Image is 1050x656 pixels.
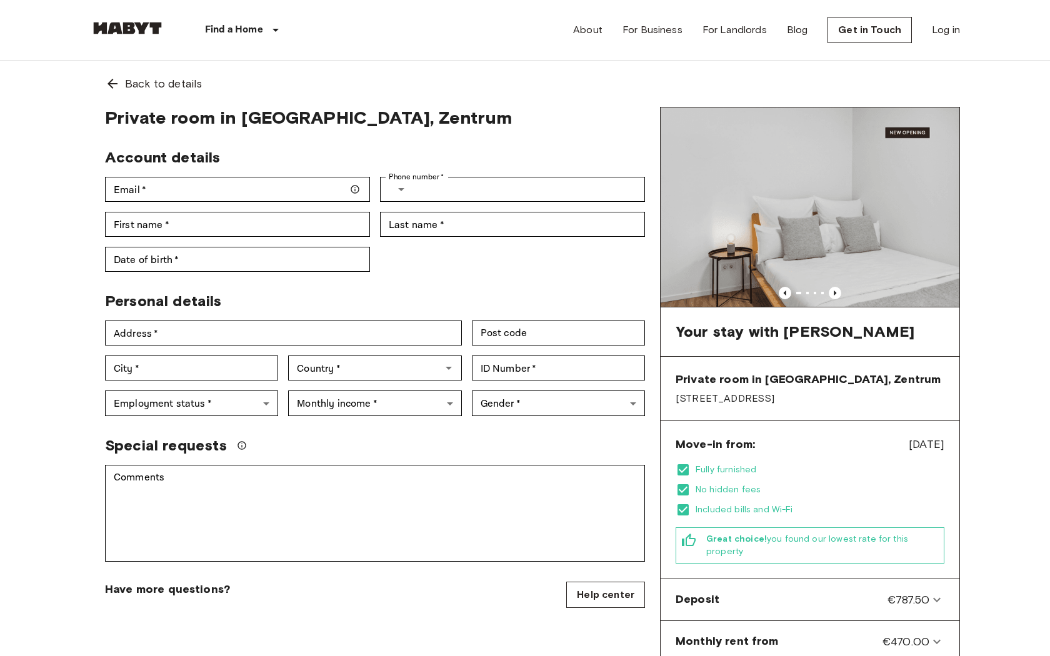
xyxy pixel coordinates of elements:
span: Move-in from: [676,437,755,452]
img: Habyt [90,22,165,34]
a: Back to details [90,61,960,107]
a: For Business [622,22,682,37]
button: Open [440,359,457,377]
img: Marketing picture of unit DE-13-001-410-003 [661,107,959,307]
a: Get in Touch [827,17,912,43]
span: Back to details [125,76,202,92]
button: Previous image [779,287,791,299]
p: Find a Home [205,22,263,37]
span: you found our lowest rate for this property [706,533,939,558]
div: First name [105,212,370,237]
span: Fully furnished [696,464,944,476]
a: About [573,22,602,37]
span: Special requests [105,436,227,455]
svg: Make sure your email is correct — we'll send your booking details there. [350,184,360,194]
a: Log in [932,22,960,37]
input: Choose date [105,247,370,272]
span: Deposit [676,592,719,608]
span: Have more questions? [105,582,230,597]
a: For Landlords [702,22,767,37]
span: [DATE] [909,436,944,452]
div: Post code [472,321,645,345]
div: ID Number [472,355,645,380]
span: Your stay with [PERSON_NAME] [676,322,914,341]
div: Last name [380,212,645,237]
button: Previous image [829,287,841,299]
span: [STREET_ADDRESS] [676,392,944,405]
span: Personal details [105,292,221,310]
svg: We'll do our best to accommodate your request, but please note we can't guarantee it will be poss... [237,440,247,450]
span: Account details [105,148,220,166]
div: Deposit€787.50 [666,584,954,615]
span: No hidden fees [696,484,944,496]
b: Great choice! [706,534,767,544]
label: Phone number [389,171,444,182]
div: City [105,355,278,380]
a: Blog [787,22,808,37]
a: Help center [566,582,645,608]
span: Private room in [GEOGRAPHIC_DATA], Zentrum [676,372,944,387]
div: Email [105,177,370,202]
div: Address [105,321,462,345]
span: Private room in [GEOGRAPHIC_DATA], Zentrum [105,107,645,128]
span: Monthly rent from [676,634,779,650]
span: €787.50 [887,592,929,608]
span: €470.00 [882,634,929,650]
span: Included bills and Wi-Fi [696,504,944,516]
div: Comments [105,465,645,562]
button: Select country [389,177,414,202]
